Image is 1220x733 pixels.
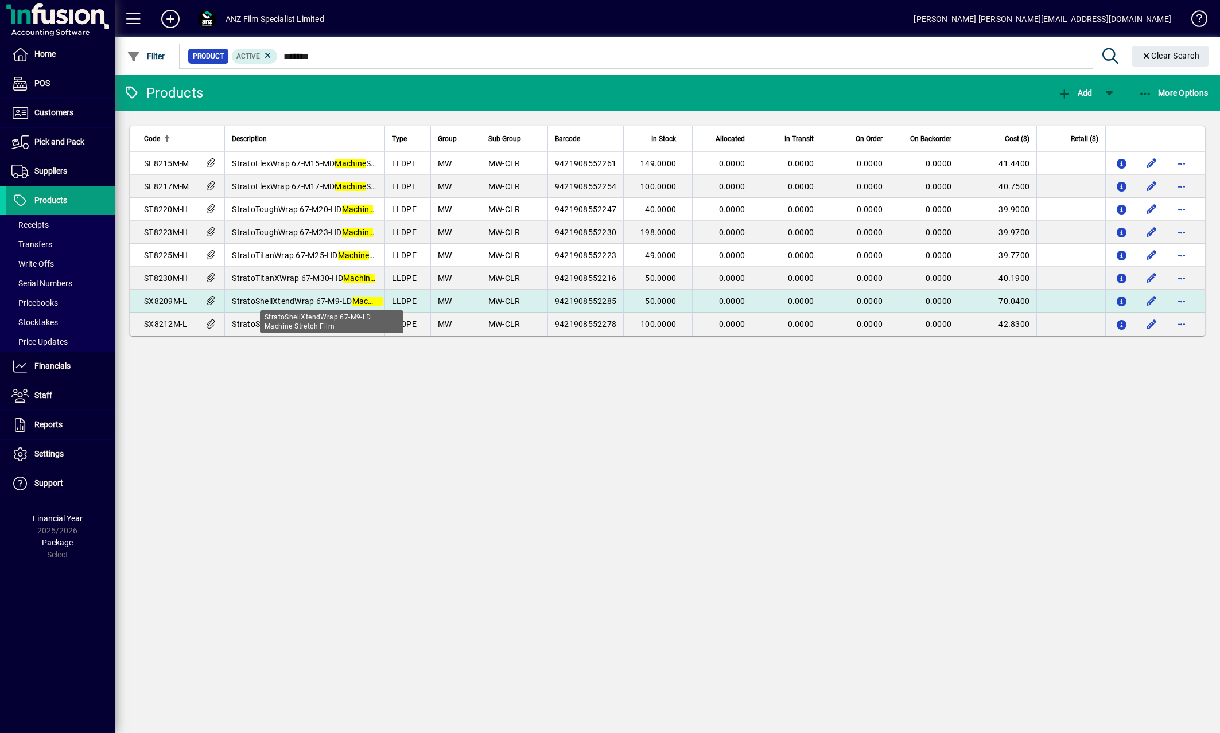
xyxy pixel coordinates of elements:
span: 0.0000 [857,228,883,237]
span: SX8212M-L [144,319,187,329]
button: Filter [124,46,168,67]
span: Settings [34,449,64,458]
a: Write Offs [6,254,115,274]
span: 49.0000 [645,251,676,260]
span: 9421908552285 [555,297,616,306]
em: Machine [343,274,375,283]
span: 0.0000 [788,159,814,168]
a: Serial Numbers [6,274,115,293]
span: 0.0000 [857,205,883,214]
span: POS [34,79,50,88]
span: 0.0000 [788,319,814,329]
span: MW-CLR [488,319,520,329]
span: StratoTitanXWrap 67-M30-HD Stretch Film 500mm x 1080m x 30mu (1Roll/[GEOGRAPHIC_DATA]) [232,274,621,283]
span: 0.0000 [788,251,814,260]
span: 0.0000 [857,319,883,329]
span: 50.0000 [645,297,676,306]
span: MW [438,297,452,306]
span: MW [438,228,452,237]
span: MW-CLR [488,159,520,168]
span: Barcode [555,132,580,145]
button: Edit [1143,200,1161,219]
span: LLDPE [392,319,417,329]
span: LLDPE [392,205,417,214]
span: More Options [1139,88,1209,98]
span: Write Offs [11,259,54,268]
span: 100.0000 [640,319,676,329]
td: 39.9700 [968,221,1036,244]
button: More options [1172,292,1191,310]
span: 9421908552223 [555,251,616,260]
span: 0.0000 [926,297,952,306]
em: Machine [342,205,374,214]
span: 100.0000 [640,182,676,191]
em: Machine [352,297,384,306]
button: Edit [1143,246,1161,264]
span: MW [438,274,452,283]
span: MW [438,251,452,260]
button: More options [1172,269,1191,287]
button: Add [152,9,189,29]
span: 0.0000 [857,159,883,168]
span: Add [1058,88,1092,98]
span: LLDPE [392,297,417,306]
span: Suppliers [34,166,67,176]
mat-chip: Activation Status: Active [232,49,278,64]
span: Customers [34,108,73,117]
button: Profile [189,9,226,29]
span: MW-CLR [488,228,520,237]
span: StratoFlexWrap 67-M17-MD Stretch Film 500mm x 1920m x 17mu (1Roll/[GEOGRAPHIC_DATA]) [232,182,613,191]
span: StratoShellXtendWrap 67-M12-LD Stretch Film 500mm x 2700m x 12mu (1Roll/[GEOGRAPHIC_DATA]) [232,319,635,329]
button: More Options [1136,83,1211,103]
span: 0.0000 [857,297,883,306]
div: Group [438,132,474,145]
span: LLDPE [392,182,417,191]
span: MW-CLR [488,274,520,283]
td: 39.7700 [968,244,1036,267]
span: 9421908552278 [555,319,616,329]
span: 9421908552216 [555,274,616,283]
span: SF8215M-M [144,159,189,168]
a: Price Updates [6,332,115,352]
button: Clear [1132,46,1209,67]
span: MW [438,319,452,329]
span: 0.0000 [719,205,745,214]
span: 0.0000 [926,182,952,191]
span: Package [42,538,73,547]
span: 0.0000 [857,251,883,260]
span: MW-CLR [488,182,520,191]
span: ST8230M-H [144,274,188,283]
span: StratoTitanWrap 67-M25-HD Stretch Film 500mm x 1300m x 25mu (1Roll/[GEOGRAPHIC_DATA]) [232,251,616,260]
button: Edit [1143,177,1161,196]
div: On Order [837,132,893,145]
span: Support [34,478,63,488]
span: MW [438,182,452,191]
span: LLDPE [392,228,417,237]
span: In Stock [651,132,676,145]
a: Settings [6,440,115,469]
span: 0.0000 [719,319,745,329]
span: 0.0000 [857,182,883,191]
span: Staff [34,391,52,400]
a: Support [6,469,115,498]
span: 0.0000 [719,274,745,283]
span: Serial Numbers [11,279,72,288]
button: More options [1172,200,1191,219]
em: Machine [342,228,374,237]
span: On Order [856,132,883,145]
span: Reports [34,420,63,429]
button: Edit [1143,154,1161,173]
div: Barcode [555,132,616,145]
span: Code [144,132,160,145]
span: 0.0000 [788,228,814,237]
a: Customers [6,99,115,127]
span: 149.0000 [640,159,676,168]
div: Description [232,132,377,145]
span: 0.0000 [857,274,883,283]
button: Add [1055,83,1095,103]
span: 9421908552254 [555,182,616,191]
a: Pricebooks [6,293,115,313]
td: 40.1900 [968,267,1036,290]
span: Financial Year [33,514,83,523]
span: Price Updates [11,337,68,346]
